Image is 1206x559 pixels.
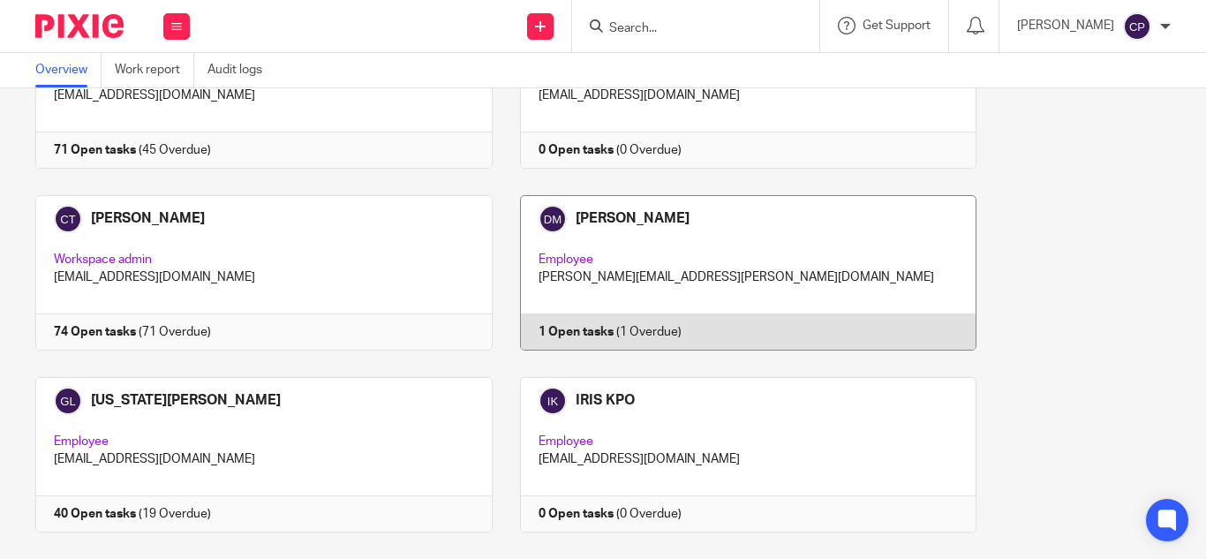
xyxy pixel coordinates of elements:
a: Overview [35,53,102,87]
img: svg%3E [1123,12,1151,41]
a: Audit logs [207,53,275,87]
input: Search [607,21,766,37]
span: Get Support [863,19,931,32]
img: Pixie [35,14,124,38]
a: Work report [115,53,194,87]
p: [PERSON_NAME] [1017,17,1114,34]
